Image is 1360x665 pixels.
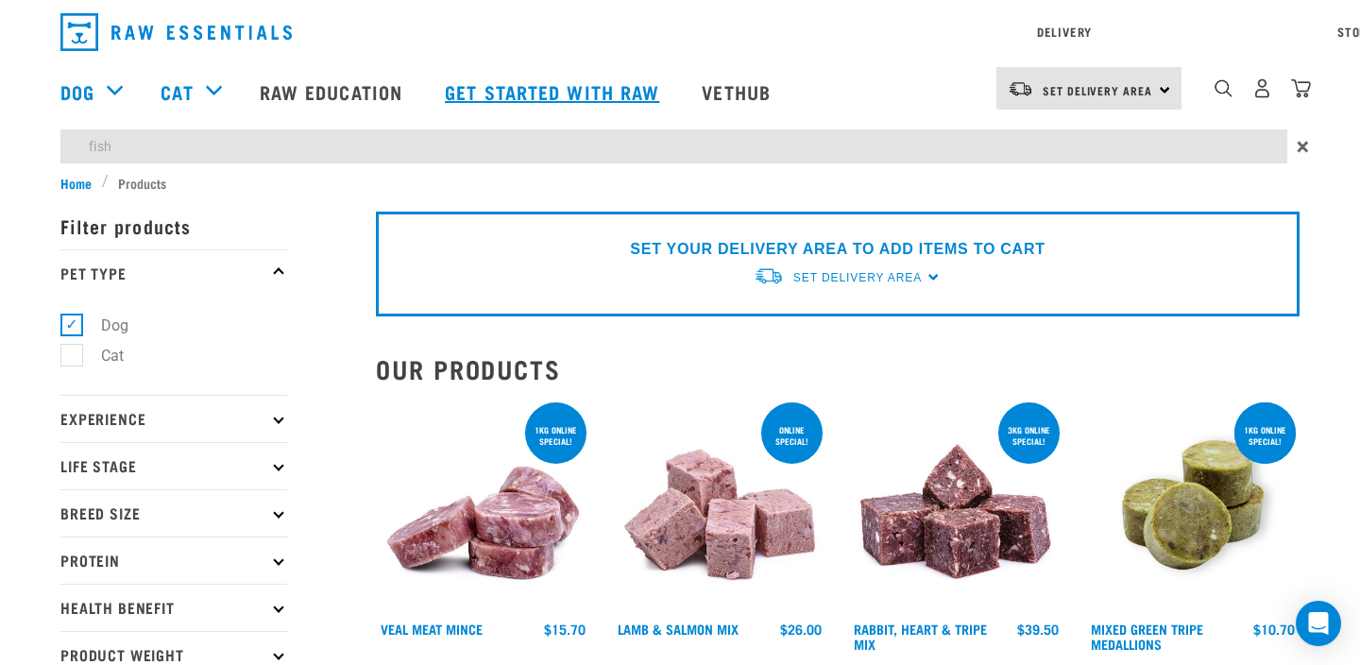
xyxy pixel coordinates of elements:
[754,266,784,286] img: van-moving.png
[1008,80,1033,97] img: van-moving.png
[60,13,292,51] img: Raw Essentials Logo
[1234,416,1296,455] div: 1kg online special!
[544,622,586,637] div: $15.70
[793,271,922,284] span: Set Delivery Area
[60,77,94,106] a: Dog
[849,399,1063,613] img: 1175 Rabbit Heart Tripe Mix 01
[1296,601,1341,646] div: Open Intercom Messenger
[525,416,586,455] div: 1kg online special!
[60,537,287,584] p: Protein
[241,54,426,129] a: Raw Education
[854,625,987,647] a: Rabbit, Heart & Tripe Mix
[613,399,827,613] img: 1029 Lamb Salmon Mix 01
[1086,399,1300,613] img: Mixed Green Tripe
[1215,79,1232,97] img: home-icon-1@2x.png
[1253,622,1295,637] div: $10.70
[426,54,683,129] a: Get started with Raw
[60,173,92,193] span: Home
[1252,78,1272,98] img: user.png
[761,416,823,455] div: ONLINE SPECIAL!
[1037,28,1092,35] a: Delivery
[618,625,739,632] a: Lamb & Salmon Mix
[60,129,1287,163] input: Search...
[60,584,287,631] p: Health Benefit
[71,344,131,367] label: Cat
[998,416,1060,455] div: 3kg online special!
[45,6,1315,59] nav: dropdown navigation
[780,622,822,637] div: $26.00
[1017,622,1059,637] div: $39.50
[1091,625,1203,647] a: Mixed Green Tripe Medallions
[60,202,287,249] p: Filter products
[60,173,1300,193] nav: breadcrumbs
[381,625,483,632] a: Veal Meat Mince
[71,314,136,337] label: Dog
[60,489,287,537] p: Breed Size
[60,442,287,489] p: Life Stage
[1297,129,1309,163] span: ×
[1043,87,1152,94] span: Set Delivery Area
[376,399,590,613] img: 1160 Veal Meat Mince Medallions 01
[161,77,193,106] a: Cat
[60,249,287,297] p: Pet Type
[630,238,1045,261] p: SET YOUR DELIVERY AREA TO ADD ITEMS TO CART
[60,173,102,193] a: Home
[60,395,287,442] p: Experience
[376,354,1300,384] h2: Our Products
[683,54,794,129] a: Vethub
[1291,78,1311,98] img: home-icon@2x.png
